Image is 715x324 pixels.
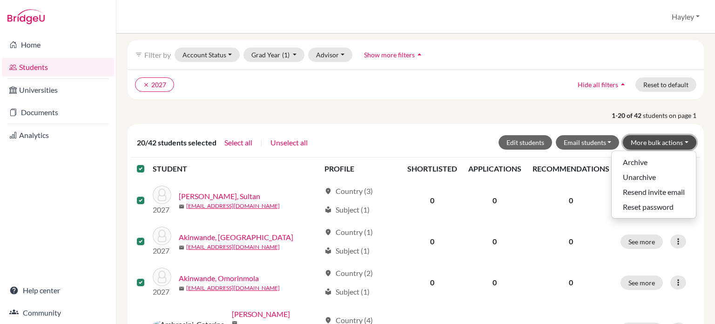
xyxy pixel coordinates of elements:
[324,288,332,296] span: local_library
[179,232,293,243] a: Akinwande, [GEOGRAPHIC_DATA]
[612,185,696,200] button: Resend invite email
[324,317,332,324] span: location_on
[153,227,171,245] img: Akinwande, Awujoola
[533,236,609,247] p: 0
[618,80,627,89] i: arrow_drop_up
[402,262,463,303] td: 0
[621,276,663,290] button: See more
[270,137,308,149] button: Unselect all
[643,110,704,120] span: students on page 1
[402,158,463,180] th: SHORTLISTED
[324,186,373,197] div: Country (3)
[232,309,290,320] a: [PERSON_NAME]
[463,158,527,180] th: APPLICATIONS
[282,51,290,59] span: (1)
[2,281,114,300] a: Help center
[243,48,305,62] button: Grad Year(1)
[144,50,171,59] span: Filter by
[324,247,332,255] span: local_library
[7,9,45,24] img: Bridge-U
[324,187,332,195] span: location_on
[137,137,216,148] span: 20/42 students selected
[153,245,171,256] p: 2027
[635,77,696,92] button: Reset to default
[175,48,240,62] button: Account Status
[668,8,704,26] button: Hayley
[356,48,432,62] button: Show more filtersarrow_drop_up
[2,81,114,99] a: Universities
[324,245,370,256] div: Subject (1)
[324,228,332,236] span: location_on
[135,77,174,92] button: clear2027
[402,221,463,262] td: 0
[612,200,696,214] button: Reset password
[135,51,142,58] i: filter_list
[308,48,352,62] button: Advisor
[324,227,373,238] div: Country (1)
[153,204,171,215] p: 2027
[570,77,635,92] button: Hide all filtersarrow_drop_up
[612,110,643,120] strong: 1-20 of 42
[2,126,114,145] a: Analytics
[463,262,527,303] td: 0
[186,284,280,292] a: [EMAIL_ADDRESS][DOMAIN_NAME]
[319,158,402,180] th: PROFILE
[556,135,620,150] button: Email students
[179,245,184,250] span: mail
[2,35,114,54] a: Home
[612,170,696,185] button: Unarchive
[186,202,280,210] a: [EMAIL_ADDRESS][DOMAIN_NAME]
[143,82,149,88] i: clear
[224,137,253,149] button: Select all
[533,277,609,288] p: 0
[611,151,696,219] ul: More bulk actions
[415,50,424,59] i: arrow_drop_up
[578,81,618,89] span: Hide all filters
[260,137,263,148] span: |
[2,103,114,122] a: Documents
[364,51,415,59] span: Show more filters
[527,158,615,180] th: RECOMMENDATIONS
[153,286,171,297] p: 2027
[621,234,663,249] button: See more
[499,135,552,150] button: Edit students
[153,186,171,204] img: Abdulhamid, Sultan
[324,268,373,279] div: Country (2)
[324,206,332,214] span: local_library
[153,158,319,180] th: STUDENT
[463,180,527,221] td: 0
[2,58,114,76] a: Students
[402,180,463,221] td: 0
[324,286,370,297] div: Subject (1)
[179,191,260,202] a: [PERSON_NAME], Sultan
[463,221,527,262] td: 0
[623,135,696,150] button: More bulk actions
[324,204,370,215] div: Subject (1)
[179,204,184,209] span: mail
[186,243,280,251] a: [EMAIL_ADDRESS][DOMAIN_NAME]
[324,269,332,277] span: location_on
[533,195,609,206] p: 0
[179,286,184,291] span: mail
[153,268,171,286] img: Akinwande, Omorinmola
[179,273,259,284] a: Akinwande, Omorinmola
[2,303,114,322] a: Community
[612,155,696,170] button: Archive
